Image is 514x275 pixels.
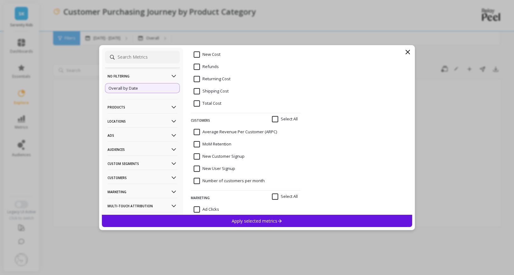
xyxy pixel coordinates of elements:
[194,51,220,58] span: New Cost
[108,141,177,157] p: Audiences
[191,191,210,207] p: marketing
[194,153,245,160] span: New Customer Signup
[108,127,177,143] p: Ads
[194,88,229,94] span: Shipping Cost
[108,85,138,91] p: Overall by Date
[108,212,177,228] p: Orders
[272,193,298,200] span: Select All
[194,129,277,135] span: Average Revenue Per Customer (ARPC)
[108,99,177,115] p: Products
[105,51,180,63] input: Search Metrics
[272,116,298,122] span: Select All
[194,178,265,184] span: Number of customers per month
[108,198,177,214] p: Multi-Touch Attribution
[194,166,235,172] span: New User Signup
[194,206,219,213] span: Ad Clicks
[108,113,177,129] p: Locations
[191,113,210,129] p: customers
[194,100,221,107] span: Total Cost
[108,156,177,172] p: Custom Segments
[194,76,230,82] span: Returning Cost
[194,64,219,70] span: Refunds
[108,68,177,84] p: No filtering
[194,141,231,147] span: MoM Retention
[108,170,177,186] p: Customers
[232,218,283,224] p: Apply selected metrics
[108,184,177,200] p: Marketing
